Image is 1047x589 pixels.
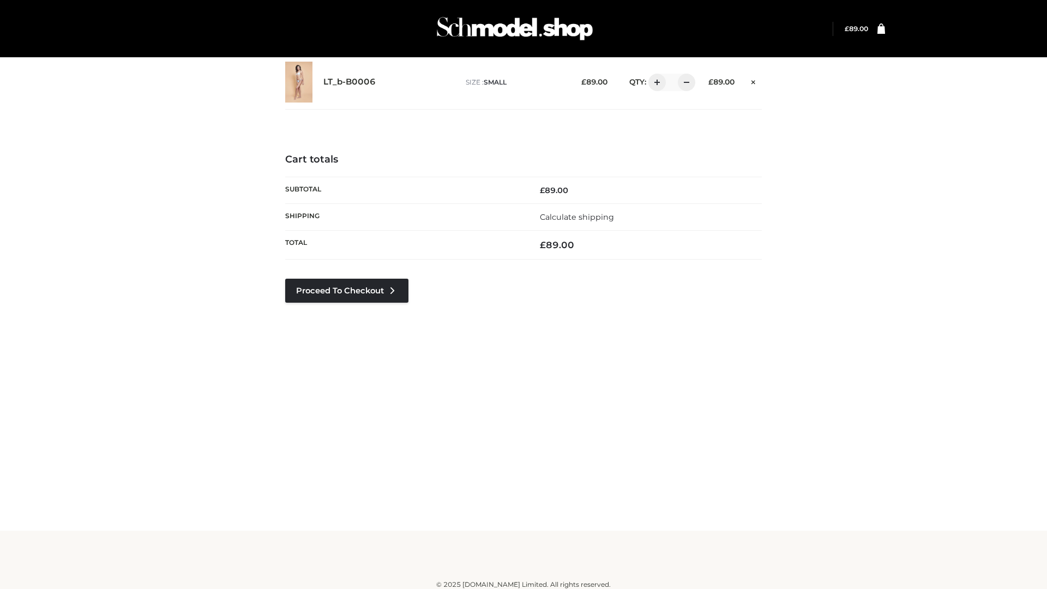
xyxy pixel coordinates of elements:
span: £ [708,77,713,86]
p: size : [466,77,564,87]
a: Remove this item [745,74,762,88]
h4: Cart totals [285,154,762,166]
a: £89.00 [845,25,868,33]
bdi: 89.00 [540,185,568,195]
span: £ [845,25,849,33]
a: Calculate shipping [540,212,614,222]
a: LT_b-B0006 [323,77,376,87]
img: Schmodel Admin 964 [433,7,597,50]
bdi: 89.00 [581,77,607,86]
span: £ [581,77,586,86]
span: £ [540,239,546,250]
span: SMALL [484,78,507,86]
bdi: 89.00 [540,239,574,250]
th: Subtotal [285,177,523,203]
bdi: 89.00 [845,25,868,33]
span: £ [540,185,545,195]
th: Total [285,231,523,260]
th: Shipping [285,203,523,230]
bdi: 89.00 [708,77,735,86]
a: Proceed to Checkout [285,279,408,303]
div: QTY: [618,74,691,91]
